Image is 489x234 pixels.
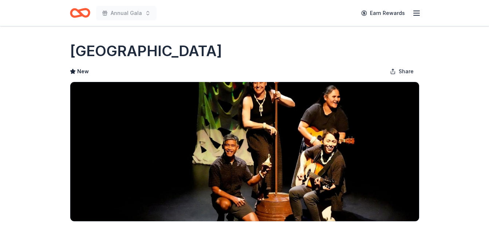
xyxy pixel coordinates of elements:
button: Share [384,64,419,79]
a: Earn Rewards [357,7,409,20]
button: Annual Gala [96,6,157,20]
h1: [GEOGRAPHIC_DATA] [70,41,222,61]
a: Home [70,4,90,22]
img: Image for Seattle Children's Theatre [70,82,419,221]
span: Share [399,67,414,76]
span: Annual Gala [111,9,142,17]
span: New [77,67,89,76]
